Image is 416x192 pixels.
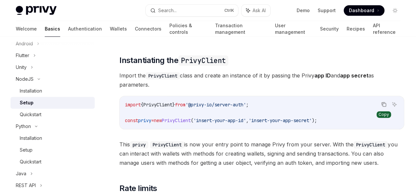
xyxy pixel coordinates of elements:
[191,117,193,123] span: (
[224,8,234,13] span: Ctrl K
[249,117,312,123] span: 'insert-your-app-secret'
[20,111,41,118] div: Quickstart
[178,55,228,66] code: PrivyClient
[154,117,162,123] span: new
[11,132,95,144] a: Installation
[20,146,33,154] div: Setup
[119,55,228,66] span: Instantiating the
[20,87,42,95] div: Installation
[346,21,365,37] a: Recipes
[246,102,249,108] span: ;
[68,21,102,37] a: Authentication
[340,72,368,79] strong: app secret
[16,6,57,15] img: light logo
[11,85,95,97] a: Installation
[20,158,41,166] div: Quickstart
[318,7,336,14] a: Support
[11,97,95,109] a: Setup
[11,109,95,120] a: Quickstart
[169,21,207,37] a: Policies & controls
[16,170,26,178] div: Java
[16,181,36,189] div: REST API
[130,141,148,148] code: privy
[162,117,191,123] span: PrivyClient
[193,117,246,123] span: 'insert-your-app-id'
[119,140,404,167] span: This is now your entry point to manage Privy from your server. With the you can interact with wal...
[151,117,154,123] span: =
[377,111,391,118] div: Copy
[215,21,267,37] a: Transaction management
[253,7,266,14] span: Ask AI
[143,102,172,108] span: PrivyClient
[175,102,185,108] span: from
[11,144,95,156] a: Setup
[320,21,338,37] a: Security
[20,134,42,142] div: Installation
[16,75,34,83] div: NodeJS
[110,21,127,37] a: Wallets
[16,63,27,71] div: Unity
[141,102,143,108] span: {
[246,117,249,123] span: ,
[125,117,138,123] span: const
[349,7,374,14] span: Dashboard
[16,122,31,130] div: Python
[241,5,270,16] button: Ask AI
[20,99,34,107] div: Setup
[354,141,388,148] code: PrivyClient
[146,5,238,16] button: Search...CtrlK
[373,21,400,37] a: API reference
[379,100,388,109] button: Copy the contents from the code block
[150,141,184,148] code: PrivyClient
[135,21,161,37] a: Connectors
[390,5,400,16] button: Toggle dark mode
[275,21,312,37] a: User management
[138,117,151,123] span: privy
[125,102,141,108] span: import
[16,21,37,37] a: Welcome
[11,156,95,168] a: Quickstart
[297,7,310,14] a: Demo
[312,117,317,123] span: );
[146,72,180,79] code: PrivyClient
[344,5,384,16] a: Dashboard
[314,72,331,79] strong: app ID
[390,100,399,109] button: Ask AI
[45,21,60,37] a: Basics
[158,7,177,14] div: Search...
[172,102,175,108] span: }
[119,71,404,89] span: Import the class and create an instance of it by passing the Privy and as parameters.
[16,52,29,59] div: Flutter
[185,102,246,108] span: '@privy-io/server-auth'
